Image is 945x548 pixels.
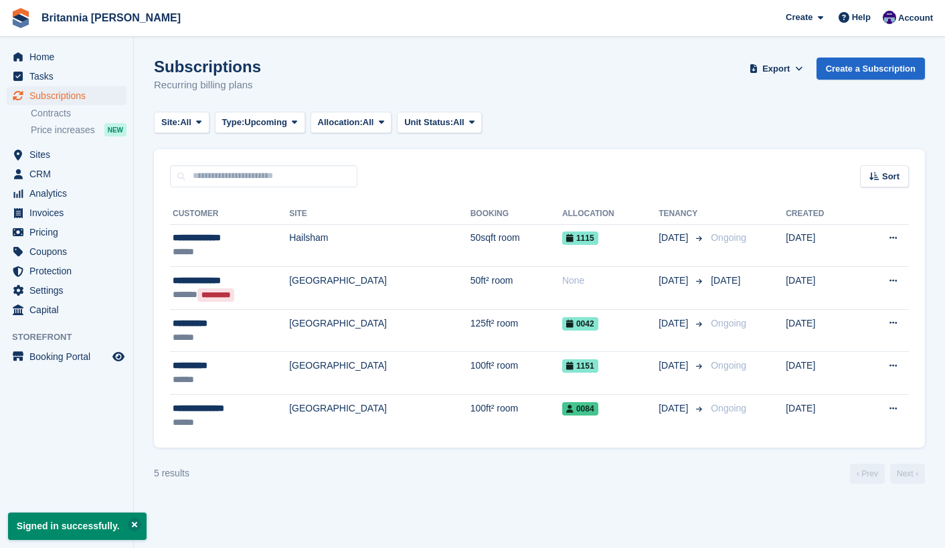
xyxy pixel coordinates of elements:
p: Signed in successfully. [8,513,147,540]
button: Site: All [154,112,209,134]
span: [DATE] [659,231,691,245]
div: None [562,274,659,288]
th: Created [786,203,857,225]
img: stora-icon-8386f47178a22dfd0bd8f6a31ec36ba5ce8667c1dd55bd0f319d3a0aa187defe.svg [11,8,31,28]
span: [DATE] [659,359,691,373]
span: All [180,116,191,129]
span: All [363,116,374,129]
span: Ongoing [711,232,746,243]
a: menu [7,165,126,183]
a: Previous [850,464,885,484]
span: 1115 [562,232,598,245]
span: Capital [29,300,110,319]
span: Type: [222,116,245,129]
span: Pricing [29,223,110,242]
td: 125ft² room [470,309,562,352]
a: Next [890,464,925,484]
th: Allocation [562,203,659,225]
a: menu [7,242,126,261]
div: NEW [104,123,126,136]
span: 0084 [562,402,598,416]
a: menu [7,203,126,222]
span: All [453,116,464,129]
span: Price increases [31,124,95,136]
td: [DATE] [786,395,857,437]
span: Help [852,11,871,24]
span: Unit Status: [404,116,453,129]
button: Export [747,58,806,80]
td: [GEOGRAPHIC_DATA] [289,352,470,395]
span: Storefront [12,331,133,344]
td: [GEOGRAPHIC_DATA] [289,395,470,437]
span: Booking Portal [29,347,110,366]
button: Allocation: All [311,112,392,134]
a: Contracts [31,107,126,120]
td: Hailsham [289,224,470,267]
td: 50sqft room [470,224,562,267]
th: Booking [470,203,562,225]
img: Cameron Ballard [883,11,896,24]
a: menu [7,300,126,319]
td: [GEOGRAPHIC_DATA] [289,267,470,310]
span: Tasks [29,67,110,86]
span: Home [29,48,110,66]
a: Create a Subscription [817,58,925,80]
span: [DATE] [659,401,691,416]
span: Settings [29,281,110,300]
span: CRM [29,165,110,183]
div: 5 results [154,466,189,480]
span: Subscriptions [29,86,110,105]
span: Invoices [29,203,110,222]
a: menu [7,262,126,280]
span: Sites [29,145,110,164]
span: Analytics [29,184,110,203]
a: menu [7,184,126,203]
button: Type: Upcoming [215,112,305,134]
span: Site: [161,116,180,129]
a: Preview store [110,349,126,365]
span: Protection [29,262,110,280]
td: [DATE] [786,267,857,310]
td: 100ft² room [470,395,562,437]
button: Unit Status: All [397,112,482,134]
a: menu [7,67,126,86]
span: Ongoing [711,360,746,371]
th: Site [289,203,470,225]
th: Customer [170,203,289,225]
span: Sort [882,170,899,183]
span: Coupons [29,242,110,261]
td: 100ft² room [470,352,562,395]
td: [DATE] [786,224,857,267]
a: menu [7,145,126,164]
span: 1151 [562,359,598,373]
h1: Subscriptions [154,58,261,76]
th: Tenancy [659,203,705,225]
a: menu [7,281,126,300]
td: 50ft² room [470,267,562,310]
span: [DATE] [711,275,740,286]
a: Britannia [PERSON_NAME] [36,7,186,29]
nav: Page [847,464,928,484]
td: [DATE] [786,352,857,395]
span: Account [898,11,933,25]
span: Ongoing [711,318,746,329]
span: 0042 [562,317,598,331]
td: [GEOGRAPHIC_DATA] [289,309,470,352]
span: Create [786,11,812,24]
span: Ongoing [711,403,746,414]
a: Price increases NEW [31,122,126,137]
a: menu [7,86,126,105]
p: Recurring billing plans [154,78,261,93]
span: Export [762,62,790,76]
a: menu [7,223,126,242]
span: [DATE] [659,274,691,288]
span: [DATE] [659,316,691,331]
a: menu [7,48,126,66]
a: menu [7,347,126,366]
span: Upcoming [244,116,287,129]
td: [DATE] [786,309,857,352]
span: Allocation: [318,116,363,129]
